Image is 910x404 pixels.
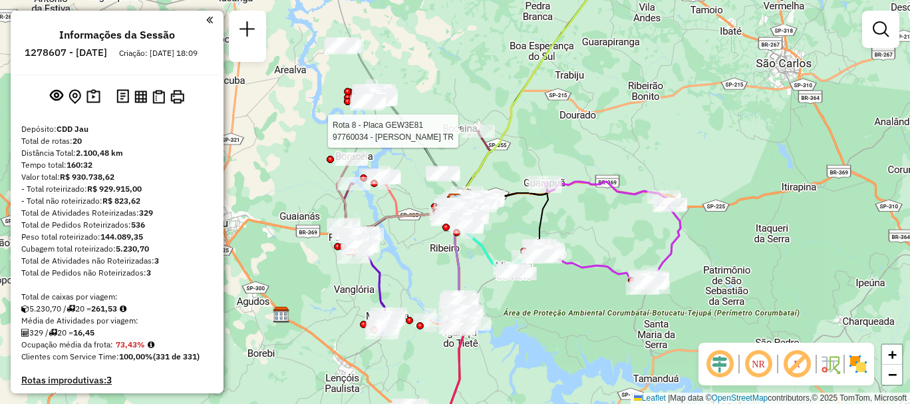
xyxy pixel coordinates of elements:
[21,195,213,207] div: - Total não roteirizado:
[21,183,213,195] div: - Total roteirizado:
[25,47,107,59] h6: 1278607 - [DATE]
[273,306,290,323] img: CDD Agudos
[91,303,117,313] strong: 261,53
[742,348,774,380] span: Ocultar NR
[21,291,213,303] div: Total de caixas por viagem:
[87,184,142,194] strong: R$ 929.915,00
[21,339,113,349] span: Ocupação média da frota:
[867,16,894,43] a: Exibir filtros
[120,305,126,313] i: Meta Caixas/viagem: 237,10 Diferença: 24,43
[21,207,213,219] div: Total de Atividades Roteirizadas:
[21,351,119,361] span: Clientes com Service Time:
[447,194,464,212] img: 640 UDC Light WCL Villa Carvalho
[66,87,84,107] button: Centralizar mapa no depósito ou ponto de apoio
[114,87,132,107] button: Logs desbloquear sessão
[712,393,768,403] a: OpenStreetMap
[73,327,94,337] strong: 16,45
[131,220,145,230] strong: 536
[882,345,902,365] a: Zoom in
[781,348,813,380] span: Exibir rótulo
[21,327,213,339] div: 329 / 20 =
[49,329,57,337] i: Total de rotas
[116,339,145,349] strong: 73,43%
[73,136,82,146] strong: 20
[47,86,66,107] button: Exibir sessão original
[21,123,213,135] div: Depósito:
[146,268,151,278] strong: 3
[21,305,29,313] i: Cubagem total roteirizado
[106,374,112,386] strong: 3
[21,329,29,337] i: Total de Atividades
[206,12,213,27] a: Clique aqui para minimizar o painel
[84,87,103,107] button: Painel de Sugestão
[67,160,92,170] strong: 160:32
[21,171,213,183] div: Valor total:
[21,135,213,147] div: Total de rotas:
[96,391,102,403] strong: 0
[888,346,897,363] span: +
[21,231,213,243] div: Peso total roteirizado:
[21,267,213,279] div: Total de Pedidos não Roteirizados:
[21,375,213,386] h4: Rotas improdutivas:
[168,87,187,106] button: Imprimir Rotas
[57,124,88,134] strong: CDD Jau
[150,87,168,106] button: Visualizar Romaneio
[154,256,159,266] strong: 3
[21,243,213,255] div: Cubagem total roteirizado:
[119,351,153,361] strong: 100,00%
[21,219,213,231] div: Total de Pedidos Roteirizados:
[668,393,670,403] span: |
[148,341,154,349] em: Média calculada utilizando a maior ocupação (%Peso ou %Cubagem) de cada rota da sessão. Rotas cro...
[114,47,203,59] div: Criação: [DATE] 18:09
[882,365,902,385] a: Zoom out
[847,353,869,375] img: Exibir/Ocultar setores
[631,393,910,404] div: Map data © contributors,© 2025 TomTom, Microsoft
[153,351,200,361] strong: (331 de 331)
[21,303,213,315] div: 5.230,70 / 20 =
[21,391,213,403] h4: Rotas vários dias:
[76,148,123,158] strong: 2.100,48 km
[132,87,150,105] button: Visualizar relatório de Roteirização
[100,232,143,242] strong: 144.089,35
[59,29,175,41] h4: Informações da Sessão
[21,315,213,327] div: Média de Atividades por viagem:
[888,366,897,383] span: −
[116,244,149,254] strong: 5.230,70
[446,194,464,211] img: Ponto de Apoio Fad
[139,208,153,218] strong: 329
[60,172,114,182] strong: R$ 930.738,62
[704,348,736,380] span: Ocultar deslocamento
[234,16,261,46] a: Nova sessão e pesquisa
[634,393,666,403] a: Leaflet
[21,147,213,159] div: Distância Total:
[102,196,140,206] strong: R$ 823,62
[21,255,213,267] div: Total de Atividades não Roteirizadas:
[445,202,478,215] div: Atividade não roteirizada - RESTAURANTE SAO VICE
[21,159,213,171] div: Tempo total:
[67,305,75,313] i: Total de rotas
[820,353,841,375] img: Fluxo de ruas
